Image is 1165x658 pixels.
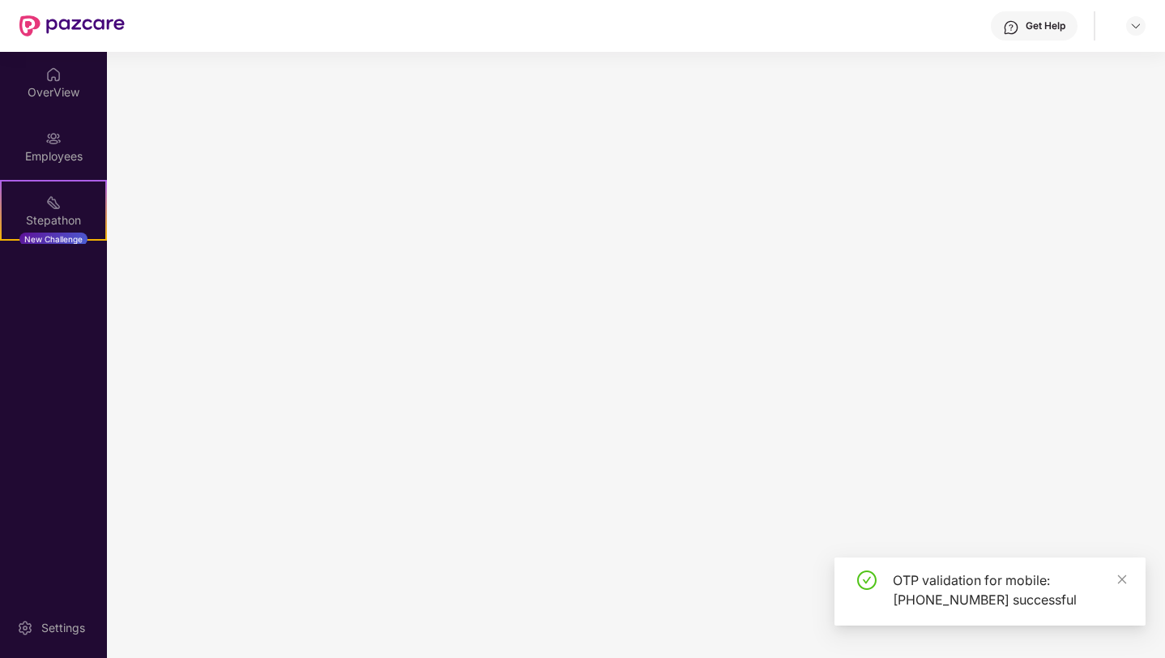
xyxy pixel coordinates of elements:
div: Settings [36,620,90,636]
span: check-circle [857,570,877,590]
img: svg+xml;base64,PHN2ZyBpZD0iSGVscC0zMngzMiIgeG1sbnM9Imh0dHA6Ly93d3cudzMub3JnLzIwMDAvc3ZnIiB3aWR0aD... [1003,19,1019,36]
span: close [1116,574,1128,585]
img: svg+xml;base64,PHN2ZyBpZD0iRW1wbG95ZWVzIiB4bWxucz0iaHR0cDovL3d3dy53My5vcmcvMjAwMC9zdmciIHdpZHRoPS... [45,130,62,147]
img: New Pazcare Logo [19,15,125,36]
img: svg+xml;base64,PHN2ZyBpZD0iU2V0dGluZy0yMHgyMCIgeG1sbnM9Imh0dHA6Ly93d3cudzMub3JnLzIwMDAvc3ZnIiB3aW... [17,620,33,636]
div: OTP validation for mobile: [PHONE_NUMBER] successful [893,570,1126,609]
img: svg+xml;base64,PHN2ZyBpZD0iRHJvcGRvd24tMzJ4MzIiIHhtbG5zPSJodHRwOi8vd3d3LnczLm9yZy8yMDAwL3N2ZyIgd2... [1129,19,1142,32]
img: svg+xml;base64,PHN2ZyBpZD0iSG9tZSIgeG1sbnM9Imh0dHA6Ly93d3cudzMub3JnLzIwMDAvc3ZnIiB3aWR0aD0iMjAiIG... [45,66,62,83]
img: svg+xml;base64,PHN2ZyB4bWxucz0iaHR0cDovL3d3dy53My5vcmcvMjAwMC9zdmciIHdpZHRoPSIyMSIgaGVpZ2h0PSIyMC... [45,194,62,211]
div: New Challenge [19,233,87,246]
div: Stepathon [2,212,105,229]
div: Get Help [1026,19,1065,32]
